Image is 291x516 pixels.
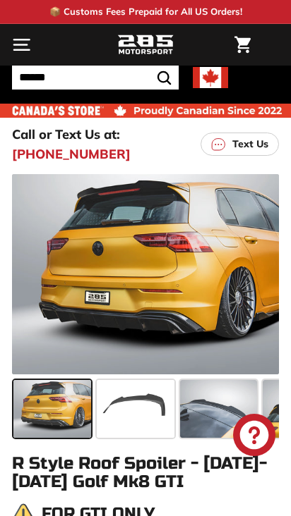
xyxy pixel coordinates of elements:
p: Call or Text Us at: [12,125,120,144]
input: Search [12,66,179,90]
a: Text Us [201,133,279,156]
h1: R Style Roof Spoiler - [DATE]-[DATE] Golf Mk8 GTI [12,455,279,492]
img: Logo_285_Motorsport_areodynamics_components [117,33,174,57]
a: [PHONE_NUMBER] [12,145,131,164]
inbox-online-store-chat: Shopify online store chat [229,414,280,460]
a: Cart [227,25,258,65]
p: Text Us [232,137,268,152]
p: 📦 Customs Fees Prepaid for All US Orders! [49,5,242,19]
